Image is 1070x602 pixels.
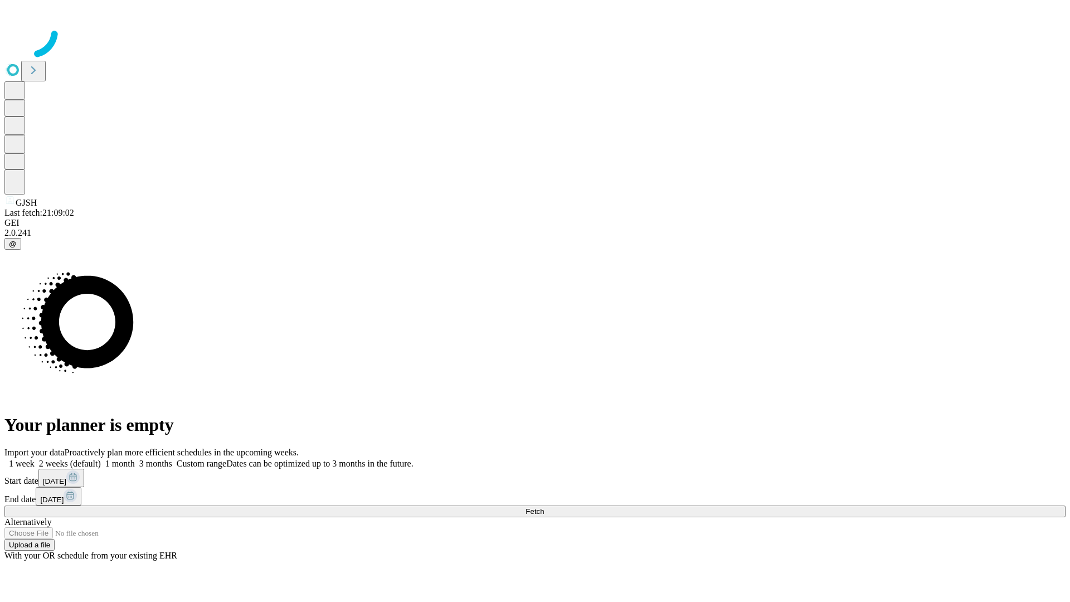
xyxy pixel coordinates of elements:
[39,459,101,468] span: 2 weeks (default)
[4,448,65,457] span: Import your data
[9,240,17,248] span: @
[38,469,84,487] button: [DATE]
[4,469,1066,487] div: Start date
[4,487,1066,506] div: End date
[4,539,55,551] button: Upload a file
[40,496,64,504] span: [DATE]
[4,517,51,527] span: Alternatively
[4,415,1066,435] h1: Your planner is empty
[226,459,413,468] span: Dates can be optimized up to 3 months in the future.
[4,218,1066,228] div: GEI
[4,506,1066,517] button: Fetch
[139,459,172,468] span: 3 months
[526,507,544,516] span: Fetch
[105,459,135,468] span: 1 month
[36,487,81,506] button: [DATE]
[4,208,74,217] span: Last fetch: 21:09:02
[16,198,37,207] span: GJSH
[9,459,35,468] span: 1 week
[4,238,21,250] button: @
[177,459,226,468] span: Custom range
[43,477,66,486] span: [DATE]
[4,551,177,560] span: With your OR schedule from your existing EHR
[65,448,299,457] span: Proactively plan more efficient schedules in the upcoming weeks.
[4,228,1066,238] div: 2.0.241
